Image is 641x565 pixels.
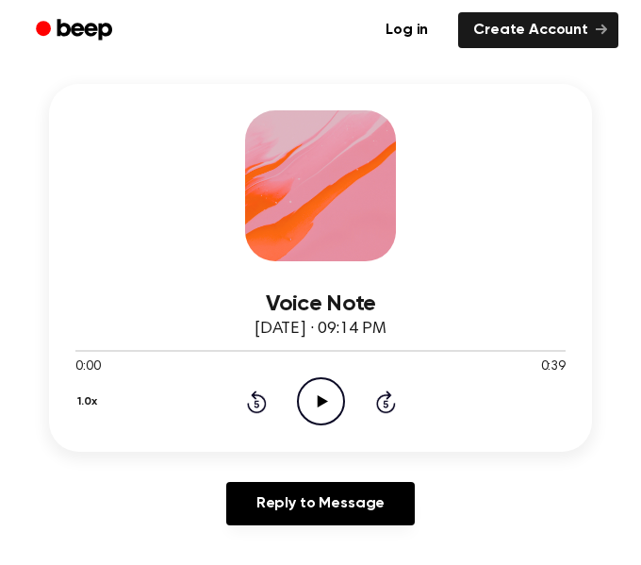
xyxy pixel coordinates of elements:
button: 1.0x [75,386,104,418]
span: [DATE] · 09:14 PM [255,321,386,338]
a: Create Account [458,12,618,48]
a: Log in [367,8,447,52]
span: 0:39 [541,357,566,377]
a: Reply to Message [226,482,415,525]
a: Beep [23,12,129,49]
span: 0:00 [75,357,100,377]
h3: Voice Note [75,291,566,317]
